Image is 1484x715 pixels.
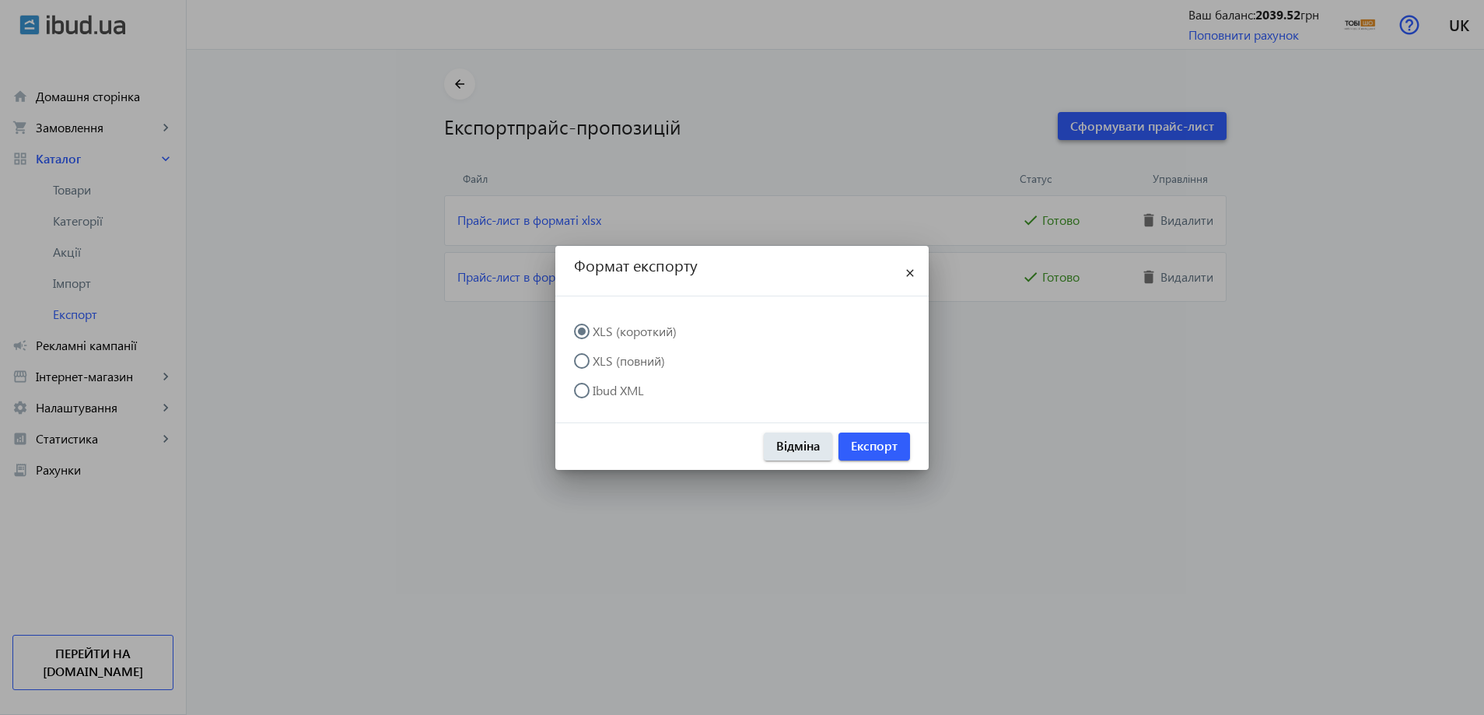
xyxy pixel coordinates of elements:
span: Експорт [851,437,898,454]
label: XLS (повний) [590,355,665,367]
label: Ibud XML [590,384,644,397]
mat-icon: close [901,265,919,283]
span: Відміна [776,437,820,454]
h2: Формат експорту [574,255,891,286]
label: XLS (короткий) [590,325,677,338]
button: Експорт [838,433,910,461]
button: Відміна [764,433,832,461]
